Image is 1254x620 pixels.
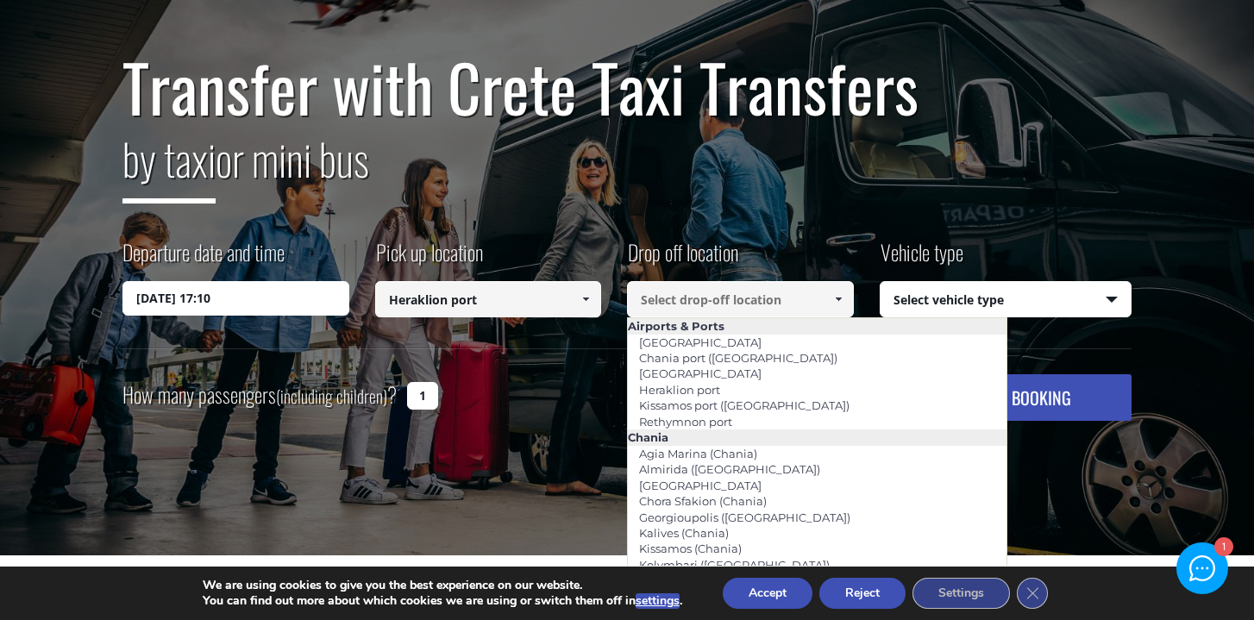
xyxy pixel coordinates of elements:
label: Vehicle type [880,237,963,281]
input: Select pickup location [375,281,602,317]
label: How many passengers ? [122,374,397,416]
a: [GEOGRAPHIC_DATA] [628,473,773,498]
a: Kalives (Chania) [628,521,740,545]
a: Kissamos (Chania) [628,536,753,561]
input: Select drop-off location [627,281,854,317]
h1: Transfer with Crete Taxi Transfers [122,51,1132,123]
label: Departure date and time [122,237,285,281]
p: You can find out more about which cookies we are using or switch them off in . [203,593,682,609]
div: 1 [1214,537,1233,556]
button: settings [636,593,680,609]
label: Drop off location [627,237,738,281]
a: Agia Marina (Chania) [628,442,768,466]
p: We are using cookies to give you the best experience on our website. [203,578,682,593]
a: [GEOGRAPHIC_DATA] [628,330,773,354]
a: [GEOGRAPHIC_DATA] [628,361,773,385]
button: MAKE A BOOKING [900,374,1132,421]
a: Show All Items [824,281,852,317]
a: Kolymbari ([GEOGRAPHIC_DATA]) [628,553,841,577]
small: (including children) [276,383,387,409]
span: Select vehicle type [881,282,1132,318]
a: Heraklion port [628,378,731,402]
button: Settings [912,578,1010,609]
a: Chania port ([GEOGRAPHIC_DATA]) [628,346,849,370]
label: Pick up location [375,237,483,281]
a: Kissamos port ([GEOGRAPHIC_DATA]) [628,393,861,417]
li: Airports & Ports [628,318,1006,334]
a: Georgioupolis ([GEOGRAPHIC_DATA]) [628,505,862,529]
h2: or mini bus [122,123,1132,216]
li: Chania [628,429,1006,445]
button: Reject [819,578,906,609]
button: Close GDPR Cookie Banner [1017,578,1048,609]
a: Almirida ([GEOGRAPHIC_DATA]) [628,457,831,481]
a: Show All Items [572,281,600,317]
span: by taxi [122,126,216,204]
button: Accept [723,578,812,609]
a: Chora Sfakion (Chania) [628,489,778,513]
a: Rethymnon port [628,410,743,434]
